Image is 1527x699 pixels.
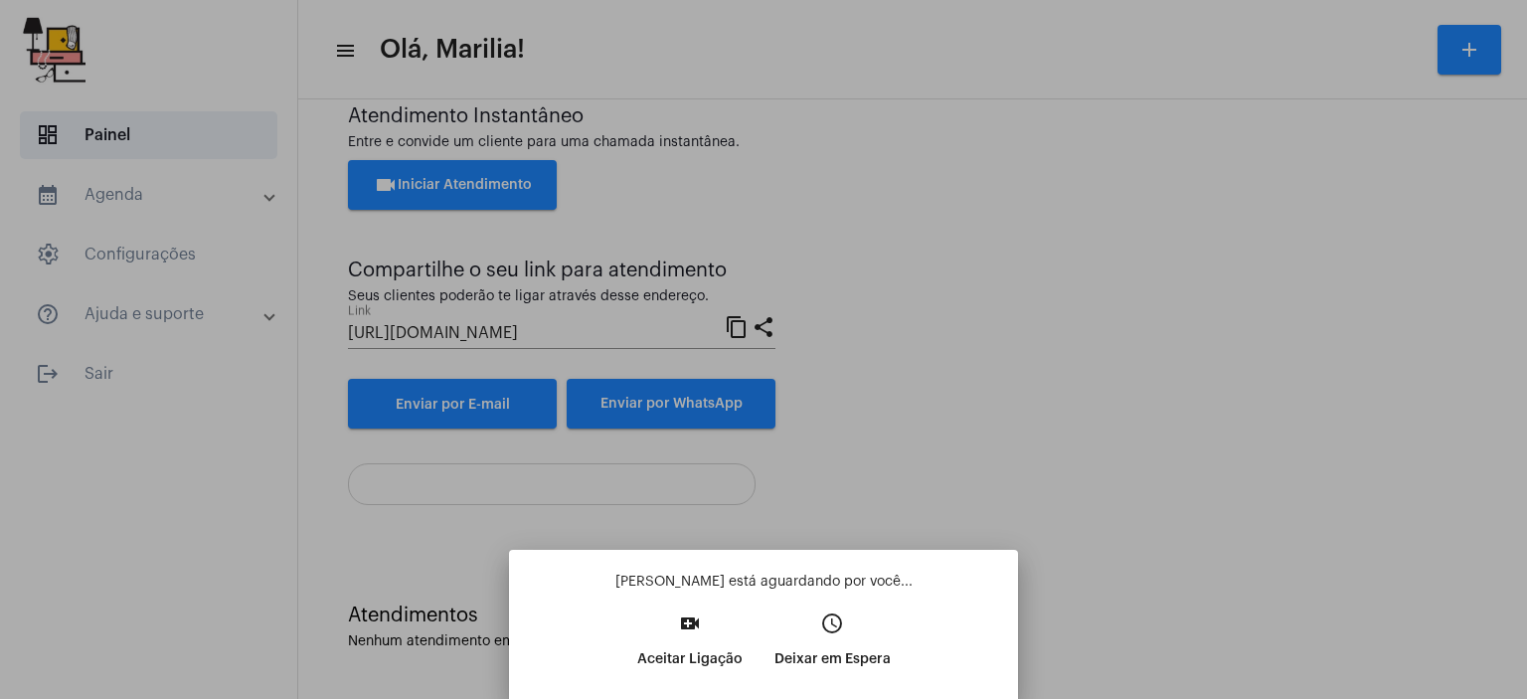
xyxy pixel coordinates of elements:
[525,572,1002,592] p: [PERSON_NAME] está aguardando por você...
[820,612,844,635] mat-icon: access_time
[759,606,907,691] button: Deixar em Espera
[678,612,702,635] mat-icon: video_call
[774,641,891,677] p: Deixar em Espera
[637,641,743,677] p: Aceitar Ligação
[621,606,759,691] button: Aceitar Ligação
